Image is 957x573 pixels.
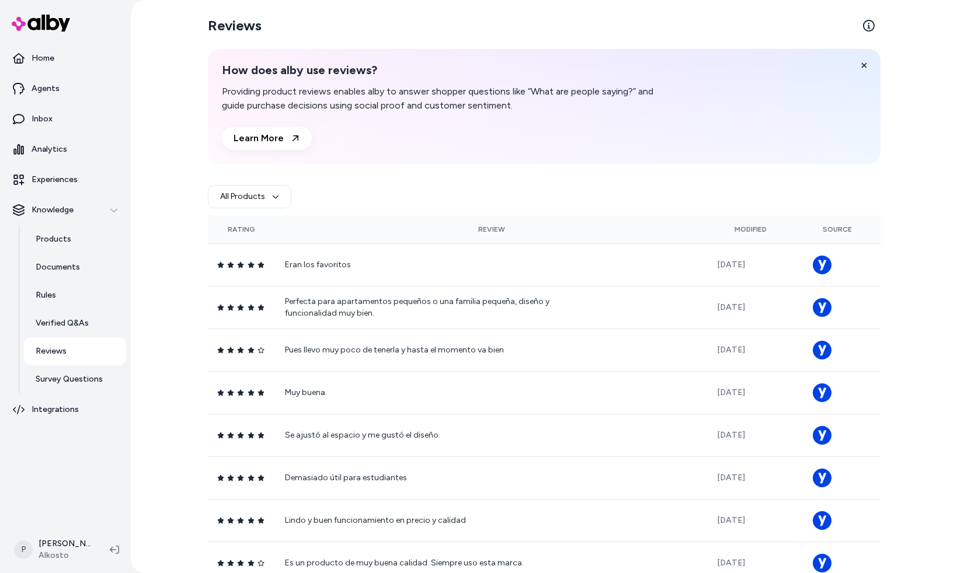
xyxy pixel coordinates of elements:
[285,515,577,526] p: Lindo y buen funcionamiento en precio y calidad
[32,144,67,155] p: Analytics
[285,344,577,356] p: Pues llevo muy poco de tenerla y hasta el momento va bien
[285,472,577,484] p: Demasiado útil para estudiantes
[217,225,267,234] div: Rating
[285,557,577,569] p: Es un producto de muy buena calidad. Siempre uso esta marca.
[32,113,53,125] p: Inbox
[39,550,91,561] span: Alkosto
[285,296,577,319] p: Perfecta para apartamentos pequeños o una familia pequeña, diseño y funcionalidad muy bien.
[717,302,745,312] span: [DATE]
[36,261,80,273] p: Documents
[36,345,67,357] p: Reviews
[717,515,745,525] span: [DATE]
[32,83,60,95] p: Agents
[717,473,745,483] span: [DATE]
[803,225,871,234] div: Source
[222,85,670,113] p: Providing product reviews enables alby to answer shopper questions like “What are people saying?”...
[24,253,126,281] a: Documents
[36,233,71,245] p: Products
[32,204,74,216] p: Knowledge
[717,387,745,397] span: [DATE]
[5,166,126,194] a: Experiences
[24,337,126,365] a: Reviews
[7,531,100,568] button: P[PERSON_NAME]Alkosto
[222,127,312,150] a: Learn More
[24,225,126,253] a: Products
[14,540,33,559] span: P
[717,345,745,355] span: [DATE]
[285,387,577,399] p: Muy buena
[36,317,89,329] p: Verified Q&As
[5,196,126,224] button: Knowledge
[222,63,670,78] h2: How does alby use reviews?
[36,289,56,301] p: Rules
[717,430,745,440] span: [DATE]
[285,225,698,234] div: Review
[5,75,126,103] a: Agents
[717,558,745,568] span: [DATE]
[5,105,126,133] a: Inbox
[32,404,79,415] p: Integrations
[24,365,126,393] a: Survey Questions
[717,225,785,234] div: Modified
[24,281,126,309] a: Rules
[32,53,54,64] p: Home
[5,135,126,163] a: Analytics
[208,185,291,208] button: All Products
[717,260,745,270] span: [DATE]
[5,44,126,72] a: Home
[285,429,577,441] p: Se ajustó al espacio y me gustó el diseño.
[32,174,78,186] p: Experiences
[12,15,70,32] img: alby Logo
[5,396,126,424] a: Integrations
[208,16,262,35] h2: Reviews
[24,309,126,337] a: Verified Q&As
[285,259,577,271] p: Eran los favoritos
[39,538,91,550] p: [PERSON_NAME]
[36,373,103,385] p: Survey Questions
